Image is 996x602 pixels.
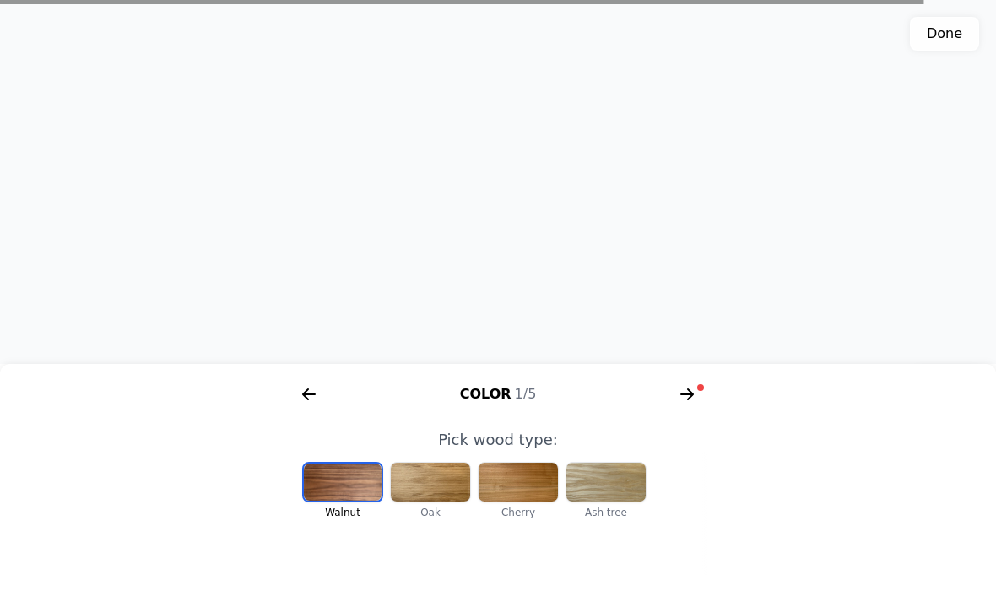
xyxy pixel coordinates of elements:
div: Cherry [478,506,559,519]
button: Done [910,17,979,51]
div: Ash tree [566,506,647,519]
div: Color [282,381,714,408]
div: Oak [390,506,471,519]
span: 1/5 [515,386,537,402]
div: Walnut [302,506,383,519]
span: Pick wood type: [438,431,558,448]
svg: arrow right short [674,381,701,408]
svg: arrow right short [295,381,322,408]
